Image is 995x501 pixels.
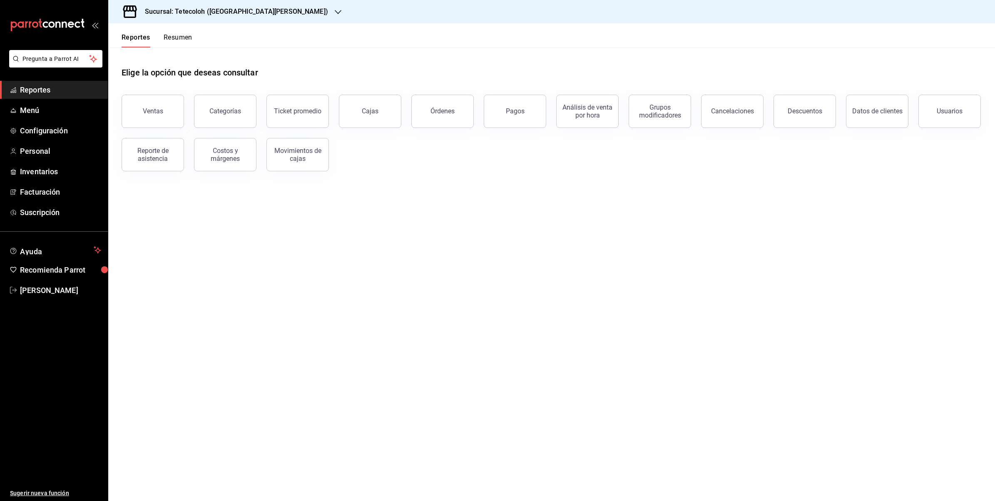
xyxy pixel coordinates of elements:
[20,285,101,296] span: [PERSON_NAME]
[846,95,908,128] button: Datos de clientes
[20,145,101,157] span: Personal
[266,138,329,171] button: Movimientos de cajas
[20,166,101,177] span: Inventarios
[20,245,90,255] span: Ayuda
[701,95,764,128] button: Cancelaciones
[122,66,258,79] h1: Elige la opción que deseas consultar
[122,33,192,48] div: navigation tabs
[788,107,822,115] div: Descuentos
[194,138,256,171] button: Costos y márgenes
[22,55,90,63] span: Pregunta a Parrot AI
[92,22,98,28] button: open_drawer_menu
[918,95,981,128] button: Usuarios
[209,107,241,115] div: Categorías
[20,105,101,116] span: Menú
[20,125,101,136] span: Configuración
[10,489,101,498] span: Sugerir nueva función
[634,103,686,119] div: Grupos modificadores
[194,95,256,128] button: Categorías
[556,95,619,128] button: Análisis de venta por hora
[506,107,525,115] div: Pagos
[411,95,474,128] button: Órdenes
[711,107,754,115] div: Cancelaciones
[774,95,836,128] button: Descuentos
[20,207,101,218] span: Suscripción
[430,107,455,115] div: Órdenes
[143,107,163,115] div: Ventas
[20,264,101,276] span: Recomienda Parrot
[339,95,401,128] a: Cajas
[9,50,102,68] button: Pregunta a Parrot AI
[122,95,184,128] button: Ventas
[122,33,150,48] button: Reportes
[937,107,963,115] div: Usuarios
[562,103,613,119] div: Análisis de venta por hora
[484,95,546,128] button: Pagos
[629,95,691,128] button: Grupos modificadores
[266,95,329,128] button: Ticket promedio
[122,138,184,171] button: Reporte de asistencia
[852,107,903,115] div: Datos de clientes
[199,147,251,163] div: Costos y márgenes
[362,106,379,116] div: Cajas
[127,147,179,163] div: Reporte de asistencia
[6,60,102,69] a: Pregunta a Parrot AI
[138,7,328,17] h3: Sucursal: Tetecoloh ([GEOGRAPHIC_DATA][PERSON_NAME])
[164,33,192,48] button: Resumen
[20,84,101,95] span: Reportes
[20,186,101,198] span: Facturación
[274,107,321,115] div: Ticket promedio
[272,147,323,163] div: Movimientos de cajas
